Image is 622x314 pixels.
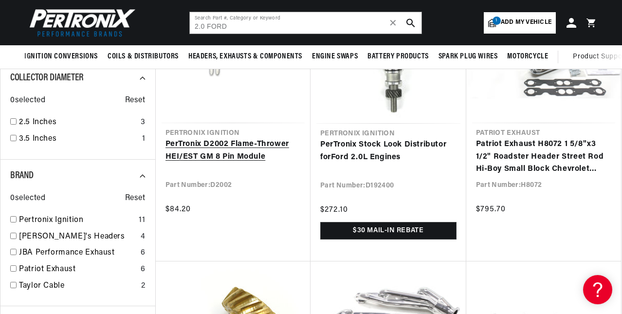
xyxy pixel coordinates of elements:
[507,52,548,62] span: Motorcycle
[125,94,146,107] span: Reset
[434,45,503,68] summary: Spark Plug Wires
[141,247,146,259] div: 6
[19,263,137,276] a: Patriot Exhaust
[24,52,98,62] span: Ignition Conversions
[493,17,501,25] span: 1
[165,138,301,163] a: PerTronix D2002 Flame-Thrower HEI/EST GM 8 Pin Module
[307,45,363,68] summary: Engine Swaps
[312,52,358,62] span: Engine Swaps
[10,192,45,205] span: 0 selected
[24,45,103,68] summary: Ignition Conversions
[19,231,137,243] a: [PERSON_NAME]'s Headers
[19,214,135,227] a: Pertronix Ignition
[188,52,302,62] span: Headers, Exhausts & Components
[103,45,183,68] summary: Coils & Distributors
[19,280,137,293] a: Taylor Cable
[10,94,45,107] span: 0 selected
[10,171,34,181] span: Brand
[484,12,556,34] a: 1Add my vehicle
[190,12,421,34] input: Search Part #, Category or Keyword
[10,73,84,83] span: Collector Diameter
[476,138,612,176] a: Patriot Exhaust H8072 1 5/8"x3 1/2" Roadster Header Street Rod Hi-Boy Small Block Chevrolet Chrome
[367,52,429,62] span: Battery Products
[141,116,146,129] div: 3
[108,52,179,62] span: Coils & Distributors
[19,247,137,259] a: JBA Performance Exhaust
[24,6,136,39] img: Pertronix
[19,116,137,129] a: 2.5 Inches
[139,214,145,227] div: 11
[141,231,146,243] div: 4
[363,45,434,68] summary: Battery Products
[142,133,146,146] div: 1
[141,263,146,276] div: 6
[19,133,138,146] a: 3.5 Inches
[183,45,307,68] summary: Headers, Exhausts & Components
[502,45,553,68] summary: Motorcycle
[320,139,457,164] a: PerTronix Stock Look Distributor forFord 2.0L Engines
[125,192,146,205] span: Reset
[400,12,421,34] button: search button
[501,18,551,27] span: Add my vehicle
[141,280,146,293] div: 2
[439,52,498,62] span: Spark Plug Wires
